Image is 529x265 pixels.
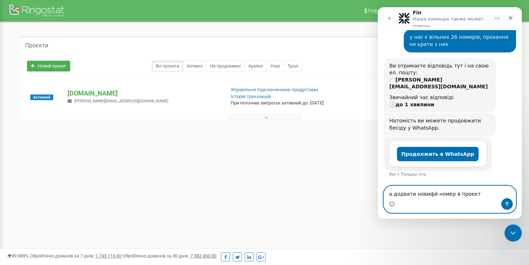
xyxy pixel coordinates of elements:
iframe: Intercom live chat [378,7,522,219]
h5: Проєкти [25,42,48,49]
a: Тріал [284,61,302,71]
span: Активний [30,94,53,100]
span: Оброблено дзвінків за 7 днів : [30,253,121,259]
a: Нові [267,61,284,71]
u: 7 382 453,00 [190,253,216,259]
span: Реферальна програма [368,8,421,14]
iframe: Intercom live chat [505,224,522,242]
a: Історія транзакцій [231,94,271,99]
a: Управління підключеними продуктами [231,87,318,92]
u: 1 745 115,00 [95,253,121,259]
a: Архівні [244,61,267,71]
p: [DOMAIN_NAME] [68,89,219,98]
a: Новий проєкт [27,61,70,71]
span: Оброблено дзвінків за 30 днів : [122,253,216,259]
a: Всі проєкти [152,61,183,71]
p: При поточних витратах активний до: [DATE] [231,100,342,107]
span: [PERSON_NAME][EMAIL_ADDRESS][DOMAIN_NAME] [74,99,168,103]
span: 99,989% [7,253,29,259]
a: Не продовжені [206,61,245,71]
a: Активні [183,61,207,71]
